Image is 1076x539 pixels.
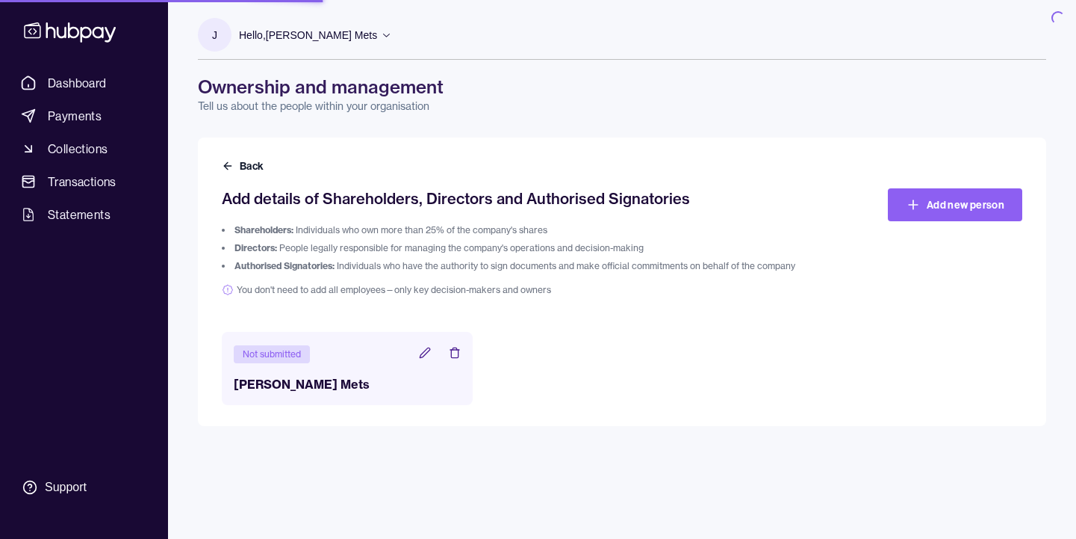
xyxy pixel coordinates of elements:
[212,27,217,43] p: J
[239,27,377,43] p: Hello, [PERSON_NAME] Mets
[15,201,153,228] a: Statements
[15,472,153,503] a: Support
[222,242,822,254] li: People legally responsible for managing the company's operations and decision-making
[222,284,822,296] span: You don't need to add all employees—only key decision-makers and owners
[48,206,111,224] span: Statements
[198,75,1046,99] h1: Ownership and management
[48,140,108,158] span: Collections
[15,168,153,195] a: Transactions
[45,479,87,496] div: Support
[222,158,267,173] button: Back
[234,345,310,363] div: Not submitted
[222,188,822,209] h2: Add details of Shareholders, Directors and Authorised Signatories
[222,260,822,272] li: Individuals who have the authority to sign documents and make official commitments on behalf of t...
[15,102,153,129] a: Payments
[48,173,116,191] span: Transactions
[15,70,153,96] a: Dashboard
[48,74,107,92] span: Dashboard
[222,224,822,236] li: Individuals who own more than 25% of the company's shares
[234,260,335,271] span: Authorised Signatories:
[234,242,277,253] span: Directors:
[888,188,1022,221] a: Add new person
[15,135,153,162] a: Collections
[198,99,1046,114] p: Tell us about the people within your organisation
[234,224,293,235] span: Shareholders:
[48,107,102,125] span: Payments
[234,375,461,393] h3: [PERSON_NAME] Mets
